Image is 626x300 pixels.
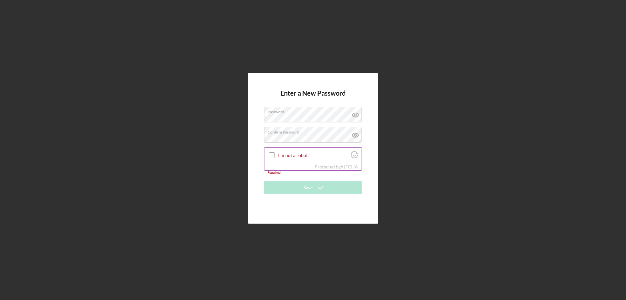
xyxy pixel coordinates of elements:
[304,181,313,194] div: Save
[351,154,358,159] a: Visit Altcha.org
[280,89,346,107] h4: Enter a New Password
[268,107,362,114] label: Password
[268,127,362,134] label: Confirm Password
[264,181,362,194] button: Save
[315,164,358,169] div: Protected by
[340,164,358,169] a: Visit Altcha.org
[264,171,362,175] div: Required
[278,153,349,158] label: I'm not a robot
